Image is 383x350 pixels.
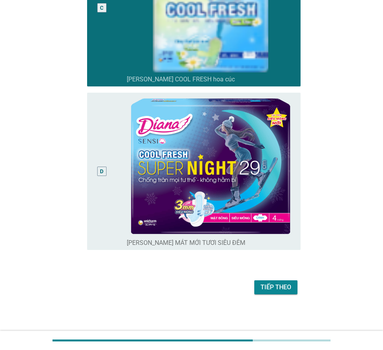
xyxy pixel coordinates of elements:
[100,168,103,174] font: D
[127,96,294,236] img: 47085120-18b2-4dbc-8d56-7ca20fa99b62-image81.png
[100,5,103,11] font: C
[127,239,245,246] font: [PERSON_NAME] MÁT MỚI TƯƠI SIÊU ĐÊM
[254,280,297,294] button: Tiếp theo
[127,76,235,83] font: [PERSON_NAME] COOL FRESH hoa cúc
[261,283,291,291] font: Tiếp theo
